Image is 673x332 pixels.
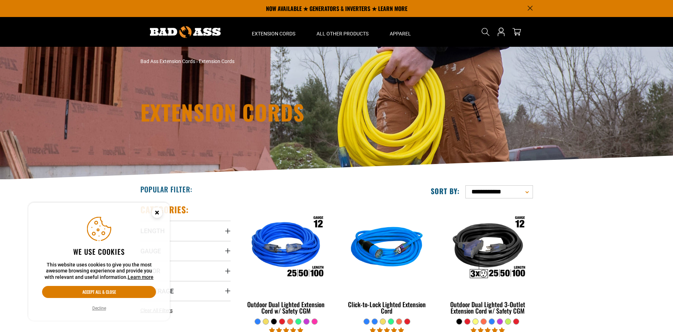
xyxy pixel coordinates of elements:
span: › [196,58,198,64]
img: blue [342,208,431,289]
h2: We use cookies [42,247,156,256]
div: Outdoor Dual Lighted 3-Outlet Extension Cord w/ Safety CGM [442,301,533,314]
nav: breadcrumbs [140,58,399,65]
a: Outdoor Dual Lighted 3-Outlet Extension Cord w/ Safety CGM Outdoor Dual Lighted 3-Outlet Extensio... [442,204,533,318]
span: All Other Products [317,30,369,37]
h2: Popular Filter: [140,185,192,194]
label: Sort by: [431,186,460,196]
button: Accept all & close [42,286,156,298]
a: Bad Ass Extension Cords [140,58,195,64]
aside: Cookie Consent [28,203,170,321]
summary: All Other Products [306,17,379,47]
summary: Amperage [140,281,231,301]
img: Bad Ass Extension Cords [150,26,221,38]
a: blue Click-to-Lock Lighted Extension Cord [342,204,432,318]
summary: Extension Cords [241,17,306,47]
h1: Extension Cords [140,101,399,123]
summary: Gauge [140,241,231,261]
summary: Search [480,26,491,38]
a: Outdoor Dual Lighted Extension Cord w/ Safety CGM Outdoor Dual Lighted Extension Cord w/ Safety CGM [241,204,331,318]
div: Outdoor Dual Lighted Extension Cord w/ Safety CGM [241,301,331,314]
summary: Apparel [379,17,422,47]
a: Learn more [128,274,153,280]
p: This website uses cookies to give you the most awesome browsing experience and provide you with r... [42,262,156,281]
span: Extension Cords [199,58,234,64]
img: Outdoor Dual Lighted Extension Cord w/ Safety CGM [242,208,331,289]
summary: Length [140,221,231,241]
img: Outdoor Dual Lighted 3-Outlet Extension Cord w/ Safety CGM [443,208,532,289]
div: Click-to-Lock Lighted Extension Cord [342,301,432,314]
summary: Color [140,261,231,281]
button: Decline [90,305,108,312]
span: Apparel [390,30,411,37]
span: Extension Cords [252,30,295,37]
